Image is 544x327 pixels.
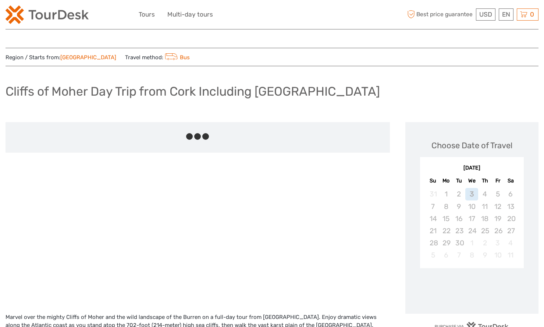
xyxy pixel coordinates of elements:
div: Sa [504,176,517,186]
div: Not available Tuesday, September 23rd, 2025 [452,225,465,237]
div: Not available Tuesday, September 30th, 2025 [452,237,465,249]
div: Not available Friday, September 5th, 2025 [491,188,504,200]
div: Not available Friday, September 12th, 2025 [491,200,504,213]
div: Not available Thursday, October 2nd, 2025 [478,237,491,249]
div: Not available Tuesday, September 9th, 2025 [452,200,465,213]
div: Not available Saturday, September 20th, 2025 [504,213,517,225]
div: Loading... [470,287,474,292]
div: Not available Sunday, October 5th, 2025 [427,249,440,261]
div: We [465,176,478,186]
div: Not available Wednesday, September 3rd, 2025 [465,188,478,200]
div: month 2025-09 [422,188,521,261]
div: Not available Thursday, September 25th, 2025 [478,225,491,237]
div: Not available Thursday, September 18th, 2025 [478,213,491,225]
div: Not available Thursday, October 9th, 2025 [478,249,491,261]
div: Not available Monday, September 8th, 2025 [440,200,452,213]
span: Travel method: [125,52,190,62]
div: Not available Monday, October 6th, 2025 [440,249,452,261]
div: Not available Sunday, September 21st, 2025 [427,225,440,237]
a: Bus [163,54,190,61]
a: Tours [139,9,155,20]
div: Not available Sunday, August 31st, 2025 [427,188,440,200]
div: Not available Tuesday, October 7th, 2025 [452,249,465,261]
img: 2254-3441b4b5-4e5f-4d00-b396-31f1d84a6ebf_logo_small.png [6,6,89,24]
a: Multi-day tours [167,9,213,20]
div: Not available Monday, September 22nd, 2025 [440,225,452,237]
div: Mo [440,176,452,186]
div: Not available Friday, October 10th, 2025 [491,249,504,261]
div: Not available Saturday, October 11th, 2025 [504,249,517,261]
span: USD [479,11,492,18]
div: Not available Thursday, September 4th, 2025 [478,188,491,200]
div: Not available Wednesday, September 24th, 2025 [465,225,478,237]
div: Not available Saturday, September 13th, 2025 [504,200,517,213]
div: Not available Sunday, September 7th, 2025 [427,200,440,213]
div: Fr [491,176,504,186]
div: Not available Tuesday, September 2nd, 2025 [452,188,465,200]
div: Tu [452,176,465,186]
div: Not available Monday, September 15th, 2025 [440,213,452,225]
div: Choose Date of Travel [431,140,512,151]
a: [GEOGRAPHIC_DATA] [60,54,116,61]
div: Not available Monday, September 29th, 2025 [440,237,452,249]
div: Not available Monday, September 1st, 2025 [440,188,452,200]
span: Best price guarantee [405,8,474,21]
div: Not available Friday, September 26th, 2025 [491,225,504,237]
div: Th [478,176,491,186]
div: Not available Saturday, September 27th, 2025 [504,225,517,237]
div: [DATE] [420,164,524,172]
div: Not available Saturday, October 4th, 2025 [504,237,517,249]
span: Region / Starts from: [6,54,116,61]
div: Not available Wednesday, October 1st, 2025 [465,237,478,249]
span: 0 [529,11,535,18]
div: Not available Wednesday, October 8th, 2025 [465,249,478,261]
div: Not available Sunday, September 14th, 2025 [427,213,440,225]
div: EN [499,8,513,21]
div: Not available Wednesday, September 10th, 2025 [465,200,478,213]
div: Not available Saturday, September 6th, 2025 [504,188,517,200]
h1: Cliffs of Moher Day Trip from Cork Including [GEOGRAPHIC_DATA] [6,84,380,99]
div: Not available Tuesday, September 16th, 2025 [452,213,465,225]
div: Not available Thursday, September 11th, 2025 [478,200,491,213]
div: Not available Friday, September 19th, 2025 [491,213,504,225]
div: Su [427,176,440,186]
div: Not available Friday, October 3rd, 2025 [491,237,504,249]
div: Not available Sunday, September 28th, 2025 [427,237,440,249]
div: Not available Wednesday, September 17th, 2025 [465,213,478,225]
